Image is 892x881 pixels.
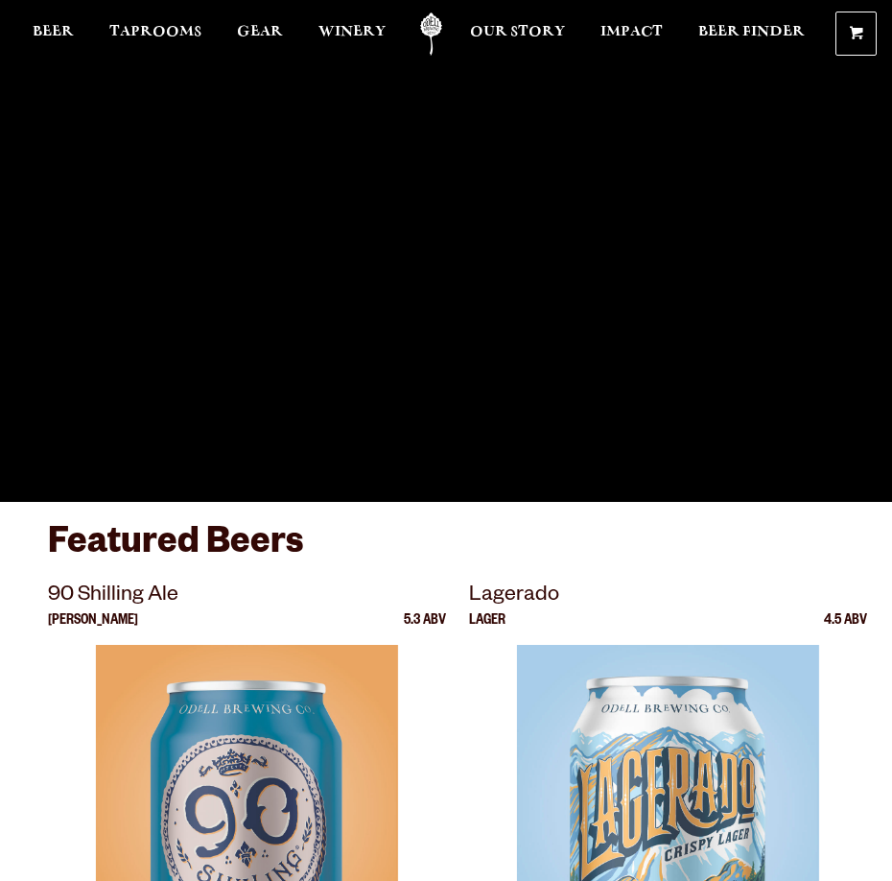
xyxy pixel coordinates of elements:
span: Our Story [470,24,565,39]
a: Winery [318,12,386,56]
a: Our Story [470,12,565,56]
a: Beer Finder [698,12,805,56]
a: Beer [33,12,74,56]
p: Lager [469,614,505,645]
a: Gear [237,12,283,56]
a: Taprooms [109,12,201,56]
p: 5.3 ABV [404,614,446,645]
h3: Featured Beers [48,521,844,580]
span: Winery [318,24,386,39]
p: 90 Shilling Ale [48,580,446,614]
p: [PERSON_NAME] [48,614,138,645]
span: Gear [237,24,283,39]
span: Beer [33,24,74,39]
p: Lagerado [469,580,867,614]
a: Odell Home [408,12,456,56]
p: 4.5 ABV [824,614,867,645]
span: Impact [600,24,663,39]
a: Impact [600,12,663,56]
span: Taprooms [109,24,201,39]
span: Beer Finder [698,24,805,39]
